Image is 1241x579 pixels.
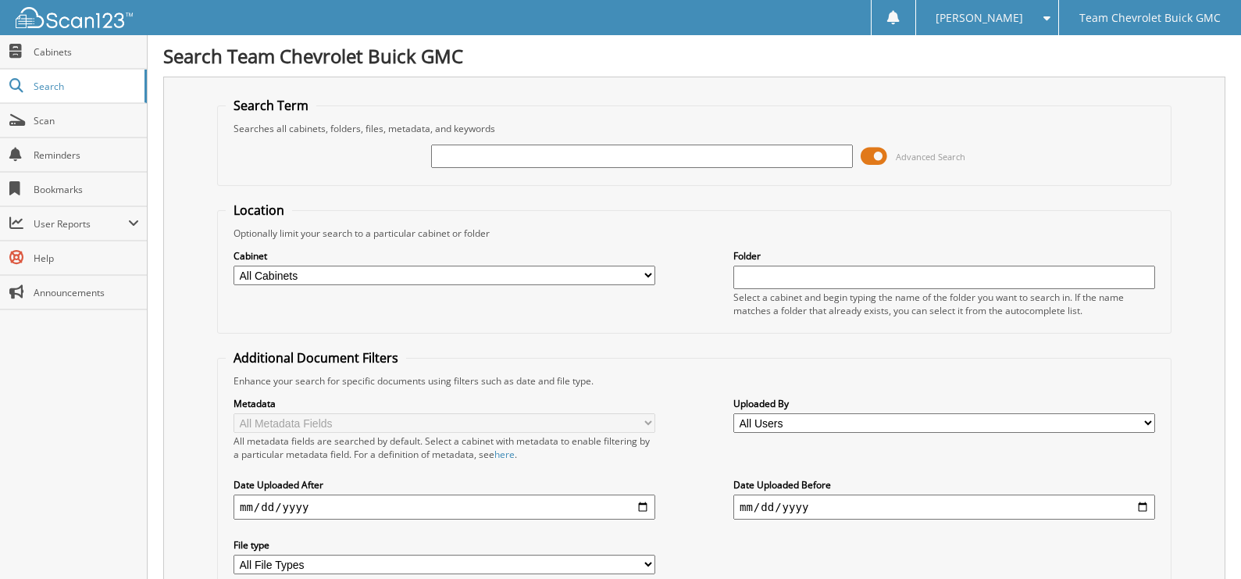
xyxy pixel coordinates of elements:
span: [PERSON_NAME] [936,13,1023,23]
span: Search [34,80,137,93]
input: start [234,495,655,520]
div: Select a cabinet and begin typing the name of the folder you want to search in. If the name match... [733,291,1155,317]
a: here [494,448,515,461]
span: Reminders [34,148,139,162]
div: Optionally limit your search to a particular cabinet or folder [226,227,1163,240]
span: Advanced Search [896,151,965,163]
h1: Search Team Chevrolet Buick GMC [163,43,1225,69]
span: User Reports [34,217,128,231]
label: Folder [733,249,1155,263]
div: All metadata fields are searched by default. Select a cabinet with metadata to enable filtering b... [234,434,655,461]
label: Date Uploaded Before [733,478,1155,491]
div: Enhance your search for specific documents using filters such as date and file type. [226,374,1163,388]
span: Team Chevrolet Buick GMC [1079,13,1221,23]
span: Help [34,252,139,265]
div: Searches all cabinets, folders, files, metadata, and keywords [226,122,1163,135]
span: Cabinets [34,45,139,59]
iframe: Chat Widget [1163,504,1241,579]
span: Scan [34,114,139,127]
label: Uploaded By [733,397,1155,410]
legend: Additional Document Filters [226,349,406,366]
label: Date Uploaded After [234,478,655,491]
label: File type [234,538,655,552]
span: Announcements [34,286,139,299]
label: Metadata [234,397,655,410]
legend: Location [226,202,292,219]
label: Cabinet [234,249,655,263]
input: end [733,495,1155,520]
img: scan123-logo-white.svg [16,7,133,28]
legend: Search Term [226,97,316,114]
span: Bookmarks [34,183,139,196]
